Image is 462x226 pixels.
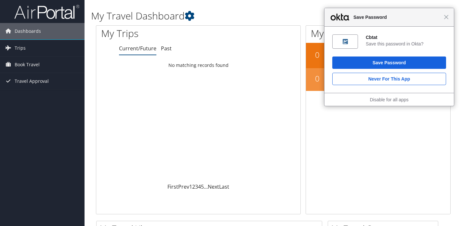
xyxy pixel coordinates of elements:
[343,39,348,44] img: 9IrUADAAAABklEQVQDAMp15y9HRpfFAAAAAElFTkSuQmCC
[192,183,195,190] a: 2
[161,45,172,52] a: Past
[350,13,444,21] span: Save Password
[14,4,79,19] img: airportal-logo.png
[306,73,329,84] h2: 0
[91,9,334,23] h1: My Travel Dashboard
[178,183,189,190] a: Prev
[119,45,156,52] a: Current/Future
[167,183,178,190] a: First
[306,43,450,68] a: 0Travel Approvals Pending (Advisor Booked)
[366,41,446,47] div: Save this password in Okta?
[96,59,300,71] td: No matching records found
[204,183,208,190] span: …
[15,56,40,73] span: Book Travel
[306,49,329,60] h2: 0
[15,73,49,89] span: Travel Approval
[306,68,450,91] a: 0Trips Missing Hotels
[208,183,219,190] a: Next
[195,183,198,190] a: 3
[189,183,192,190] a: 1
[332,73,446,85] button: Never for this App
[332,56,446,69] button: Save Password
[219,183,229,190] a: Last
[444,15,449,19] span: Close
[201,183,204,190] a: 5
[306,27,450,40] h1: My Action Items
[366,34,446,40] div: Cbtat
[370,97,408,102] a: Disable for all apps
[198,183,201,190] a: 4
[15,23,41,39] span: Dashboards
[101,27,210,40] h1: My Trips
[404,3,455,23] a: [PERSON_NAME]
[15,40,26,56] span: Trips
